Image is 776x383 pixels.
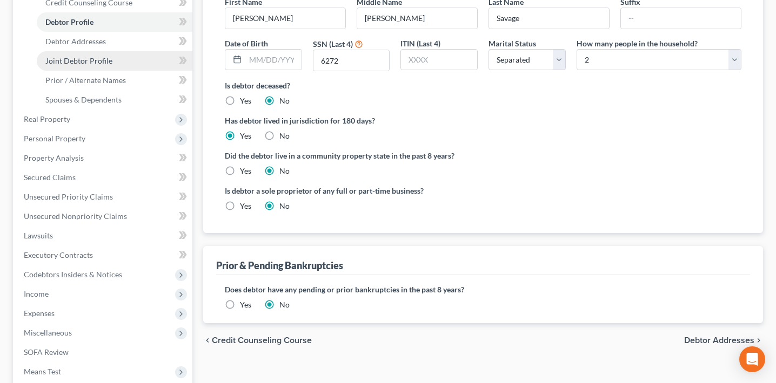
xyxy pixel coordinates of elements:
span: Debtor Profile [45,17,93,26]
span: Property Analysis [24,153,84,162]
a: Property Analysis [15,148,192,168]
span: SOFA Review [24,347,69,357]
span: Lawsuits [24,231,53,240]
a: Executory Contracts [15,245,192,265]
div: Open Intercom Messenger [739,346,765,372]
a: Spouses & Dependents [37,90,192,110]
label: Does debtor have any pending or prior bankruptcies in the past 8 years? [225,284,741,295]
span: Miscellaneous [24,328,72,337]
input: XXXX [313,50,390,71]
input: XXXX [401,50,477,70]
label: No [279,131,290,141]
input: -- [225,8,345,29]
i: chevron_right [754,336,763,345]
a: Unsecured Priority Claims [15,187,192,207]
span: Expenses [24,309,55,318]
span: Debtor Addresses [45,37,106,46]
label: Yes [240,201,251,211]
span: Executory Contracts [24,250,93,259]
span: Income [24,289,49,298]
span: Unsecured Priority Claims [24,192,113,201]
label: Did the debtor live in a community property state in the past 8 years? [225,150,741,161]
a: Debtor Addresses [37,32,192,51]
span: Personal Property [24,134,85,143]
input: -- [489,8,609,29]
input: MM/DD/YYYY [245,50,302,70]
label: SSN (Last 4) [313,38,353,50]
label: How many people in the household? [577,38,698,49]
label: Marital Status [489,38,536,49]
span: Spouses & Dependents [45,95,122,104]
button: chevron_left Credit Counseling Course [203,336,312,345]
label: Yes [240,95,251,106]
i: chevron_left [203,336,212,345]
label: Yes [240,166,251,176]
span: Real Property [24,114,70,124]
a: Unsecured Nonpriority Claims [15,207,192,226]
a: Debtor Profile [37,12,192,32]
label: Is debtor a sole proprietor of any full or part-time business? [225,185,478,196]
a: Lawsuits [15,226,192,245]
label: Date of Birth [225,38,268,49]
label: No [279,299,290,310]
button: Debtor Addresses chevron_right [684,336,763,345]
label: No [279,95,290,106]
span: Debtor Addresses [684,336,754,345]
label: No [279,201,290,211]
span: Credit Counseling Course [212,336,312,345]
input: M.I [357,8,477,29]
span: Prior / Alternate Names [45,76,126,85]
label: No [279,166,290,176]
div: Prior & Pending Bankruptcies [216,259,343,272]
span: Unsecured Nonpriority Claims [24,211,127,221]
span: Means Test [24,367,61,376]
label: Has debtor lived in jurisdiction for 180 days? [225,115,741,126]
label: Is debtor deceased? [225,80,741,91]
a: SOFA Review [15,343,192,362]
span: Secured Claims [24,173,76,182]
span: Joint Debtor Profile [45,56,112,65]
a: Joint Debtor Profile [37,51,192,71]
label: ITIN (Last 4) [400,38,440,49]
a: Secured Claims [15,168,192,187]
label: Yes [240,299,251,310]
input: -- [621,8,741,29]
label: Yes [240,131,251,141]
a: Prior / Alternate Names [37,71,192,90]
span: Codebtors Insiders & Notices [24,270,122,279]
